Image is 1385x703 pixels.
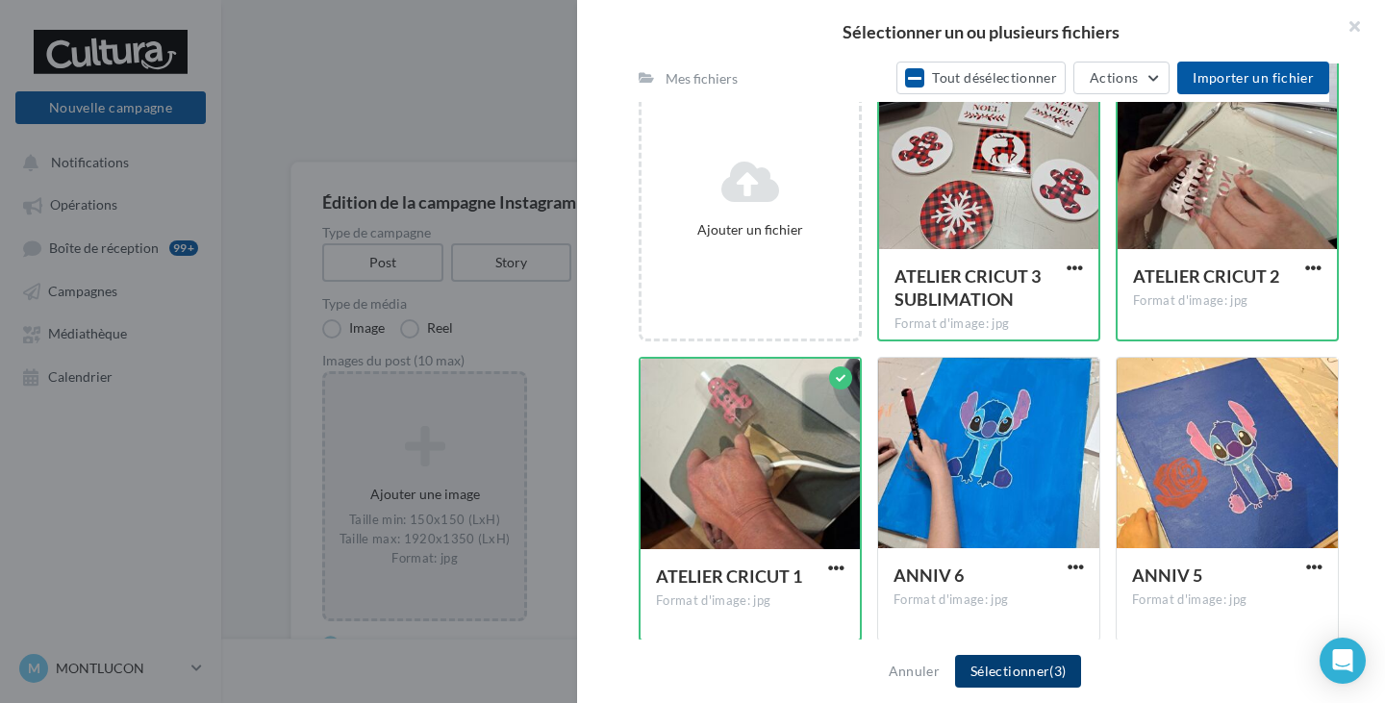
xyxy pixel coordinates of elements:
[894,315,1083,333] div: Format d'image: jpg
[649,220,851,239] div: Ajouter un fichier
[1133,292,1322,310] div: Format d'image: jpg
[955,655,1081,688] button: Sélectionner(3)
[608,23,1354,40] h2: Sélectionner un ou plusieurs fichiers
[896,62,1066,94] button: Tout désélectionner
[1073,62,1170,94] button: Actions
[1193,69,1314,86] span: Importer un fichier
[881,660,947,683] button: Annuler
[656,565,802,587] span: ATELIER CRICUT 1
[1320,638,1366,684] div: Open Intercom Messenger
[894,565,964,586] span: ANNIV 6
[1177,62,1329,94] button: Importer un fichier
[1090,69,1138,86] span: Actions
[894,265,1041,310] span: ATELIER CRICUT 3 SUBLIMATION
[666,69,738,88] div: Mes fichiers
[894,591,1084,609] div: Format d'image: jpg
[1133,265,1279,287] span: ATELIER CRICUT 2
[1049,663,1066,679] span: (3)
[1132,591,1322,609] div: Format d'image: jpg
[1132,565,1202,586] span: ANNIV 5
[656,592,844,610] div: Format d'image: jpg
